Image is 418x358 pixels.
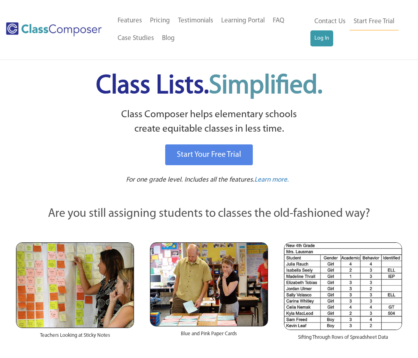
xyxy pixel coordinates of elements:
[6,22,102,36] img: Class Composer
[310,13,350,30] a: Contact Us
[269,12,288,30] a: FAQ
[254,176,289,183] span: Learn more.
[217,12,269,30] a: Learning Portal
[254,175,289,185] a: Learn more.
[126,176,254,183] span: For one grade level. Includes all the features.
[284,242,402,330] img: Spreadsheets
[284,330,402,349] div: Sifting Through Rows of Spreadsheet Data
[16,205,402,223] p: Are you still assigning students to classes the old-fashioned way?
[16,328,134,347] div: Teachers Looking at Sticky Notes
[96,73,322,99] span: Class Lists.
[114,12,146,30] a: Features
[158,30,179,47] a: Blog
[310,30,333,46] a: Log In
[350,13,398,31] a: Start Free Trial
[209,73,322,99] span: Simplified.
[165,144,253,165] a: Start Your Free Trial
[177,151,241,159] span: Start Your Free Trial
[114,12,311,47] nav: Header Menu
[310,13,406,46] nav: Header Menu
[174,12,217,30] a: Testimonials
[114,30,158,47] a: Case Studies
[146,12,174,30] a: Pricing
[150,242,268,326] img: Blue and Pink Paper Cards
[150,326,268,346] div: Blue and Pink Paper Cards
[16,242,134,328] img: Teachers Looking at Sticky Notes
[8,108,410,137] p: Class Composer helps elementary schools create equitable classes in less time.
